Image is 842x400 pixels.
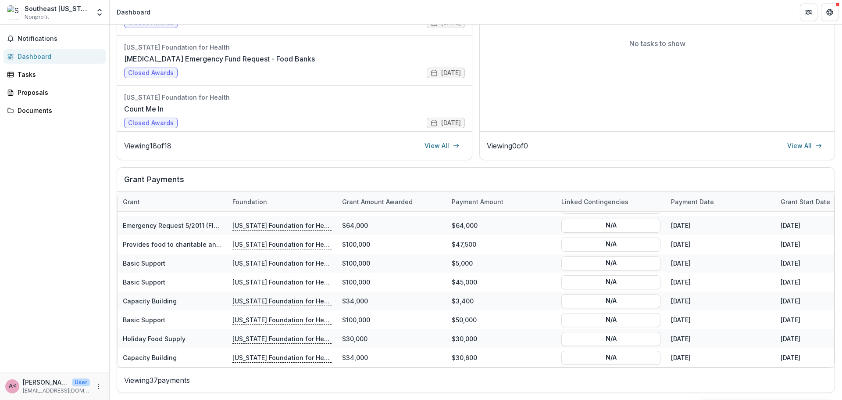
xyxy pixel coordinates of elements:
div: Payment date [666,197,719,206]
button: Open entity switcher [93,4,106,21]
div: Grant [118,192,227,211]
div: Grant start date [775,197,835,206]
div: [DATE] [666,329,775,348]
div: $34,000 [337,348,446,367]
div: $47,500 [446,235,556,254]
div: Dashboard [18,52,99,61]
div: Foundation [227,192,337,211]
div: Payment Amount [446,192,556,211]
p: User [72,378,90,386]
a: [MEDICAL_DATA] Emergency Fund Request - Food Banks [124,54,315,64]
div: [DATE] [666,254,775,273]
div: $50,000 [446,310,556,329]
div: Linked Contingencies [556,192,666,211]
div: Payment Amount [446,197,509,206]
div: $30,000 [446,329,556,348]
div: $30,000 [337,329,446,348]
a: Basic Support [123,259,165,267]
p: [US_STATE] Foundation for Health [232,315,332,324]
a: Basic Support [123,316,165,324]
div: $100,000 [337,254,446,273]
div: [DATE] [666,310,775,329]
p: Viewing 0 of 0 [487,141,528,151]
div: Grant amount awarded [337,192,446,211]
div: Foundation [227,197,272,206]
a: Dashboard [4,49,106,64]
button: N/A [561,218,660,232]
div: Proposals [18,88,99,97]
p: [US_STATE] Foundation for Health [232,277,332,287]
div: $5,000 [446,254,556,273]
div: $45,000 [446,273,556,292]
div: [DATE] [666,235,775,254]
button: Partners [800,4,817,21]
button: More [93,381,104,392]
button: N/A [561,199,660,213]
a: Documents [4,103,106,118]
div: $3,400 [446,292,556,310]
button: Notifications [4,32,106,46]
div: Linked Contingencies [556,197,634,206]
p: [PERSON_NAME] <[EMAIL_ADDRESS][DOMAIN_NAME]> [23,378,68,387]
div: Grant [118,197,145,206]
h2: Grant Payments [124,175,828,191]
a: Emergency Request 5/2011 (Flooding) [123,222,237,229]
span: Notifications [18,35,102,43]
p: [US_STATE] Foundation for Health [232,296,332,306]
nav: breadcrumb [113,6,154,18]
button: N/A [561,313,660,327]
a: Basic Support [123,278,165,286]
a: Count Me In [124,104,164,114]
a: Provides food to charitable and disaster relief programs to 150 nonprofit hunger relief organizat... [123,241,478,248]
a: View All [419,139,465,153]
div: $64,000 [337,216,446,235]
a: Tasks [4,67,106,82]
div: Amanda Geske <ageske@semofoodbank.org> [9,383,16,389]
p: No tasks to show [629,38,685,49]
a: Capacity Building [123,354,177,361]
a: Capacity Building [123,297,177,305]
p: [US_STATE] Foundation for Health [232,220,332,230]
div: $64,000 [446,216,556,235]
p: [US_STATE] Foundation for Health [232,353,332,362]
span: Nonprofit [25,13,49,21]
button: Get Help [821,4,838,21]
button: N/A [561,294,660,308]
div: [DATE] [666,292,775,310]
div: $100,000 [337,235,446,254]
div: Tasks [18,70,99,79]
a: View All [782,139,828,153]
p: [US_STATE] Foundation for Health [232,258,332,268]
p: Viewing 18 of 18 [124,141,171,151]
div: Southeast [US_STATE] Food Bank [25,4,90,13]
div: $100,000 [337,273,446,292]
p: [US_STATE] Foundation for Health [232,239,332,249]
button: N/A [561,275,660,289]
p: [US_STATE] Foundation for Health [232,334,332,343]
a: Holiday Food Supply [123,335,186,342]
p: [EMAIL_ADDRESS][DOMAIN_NAME] [23,387,90,395]
div: [DATE] [666,216,775,235]
div: Grant amount awarded [337,197,418,206]
div: Documents [18,106,99,115]
button: N/A [561,350,660,364]
div: Payment date [666,192,775,211]
button: N/A [561,237,660,251]
button: N/A [561,256,660,270]
div: [DATE] [666,273,775,292]
button: N/A [561,332,660,346]
img: Southeast Missouri Food Bank [7,5,21,19]
a: Proposals [4,85,106,100]
p: Viewing 37 payments [124,375,828,386]
div: $30,600 [446,348,556,367]
div: [DATE] [666,348,775,367]
div: Dashboard [117,7,150,17]
div: $100,000 [337,310,446,329]
div: $34,000 [337,292,446,310]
